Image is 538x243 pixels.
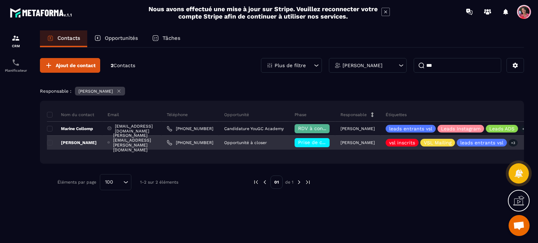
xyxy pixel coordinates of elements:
p: Leads Instagram [441,126,481,131]
a: Contacts [40,30,87,47]
p: leads entrants vsl [389,126,432,131]
img: logo [10,6,73,19]
p: Email [108,112,119,117]
a: Tâches [145,30,187,47]
p: [PERSON_NAME] [47,140,97,145]
p: Responsable [340,112,367,117]
p: Tâches [163,35,180,41]
a: Opportunités [87,30,145,47]
p: [PERSON_NAME] [340,126,375,131]
p: [PERSON_NAME] [78,89,113,94]
span: Contacts [113,63,135,68]
p: CRM [2,44,30,48]
p: Éléments par page [57,180,96,185]
div: Search for option [100,174,131,190]
a: [PHONE_NUMBER] [167,126,213,131]
p: Phase [295,112,306,117]
span: 100 [103,178,116,186]
a: schedulerschedulerPlanificateur [2,53,30,78]
div: Ouvrir le chat [509,215,530,236]
p: Opportunité [224,112,249,117]
p: Plus de filtre [275,63,306,68]
span: Prise de contact effectuée [298,140,363,145]
p: Opportunité à closer [224,140,267,145]
p: +1 [520,125,528,133]
button: Ajout de contact [40,58,100,73]
p: Leads ADS [489,126,515,131]
p: [PERSON_NAME] [340,140,375,145]
span: RDV à confimer ❓ [298,126,343,131]
img: prev [262,179,268,185]
p: 2 [111,62,135,69]
img: next [296,179,302,185]
h2: Nous avons effectué une mise à jour sur Stripe. Veuillez reconnecter votre compte Stripe afin de ... [148,5,378,20]
a: [PHONE_NUMBER] [167,140,213,145]
p: Opportunités [105,35,138,41]
p: leads entrants vsl [460,140,503,145]
img: prev [253,179,259,185]
p: Responsable : [40,88,71,94]
a: formationformationCRM [2,29,30,53]
p: Candidature YouGC Academy [224,126,284,131]
p: +3 [509,139,518,146]
p: Marine Collomp [47,126,93,131]
p: [PERSON_NAME] [343,63,382,68]
p: Téléphone [167,112,188,117]
p: Planificateur [2,69,30,72]
p: 1-2 sur 2 éléments [140,180,178,185]
span: Ajout de contact [56,62,96,69]
p: VSL Mailing [424,140,451,145]
p: Étiquettes [386,112,407,117]
input: Search for option [116,178,122,186]
img: formation [12,34,20,42]
img: scheduler [12,58,20,67]
p: Contacts [57,35,80,41]
p: Nom du contact [47,112,94,117]
p: 01 [270,176,283,189]
p: de 1 [285,179,294,185]
p: vsl inscrits [389,140,415,145]
img: next [305,179,311,185]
